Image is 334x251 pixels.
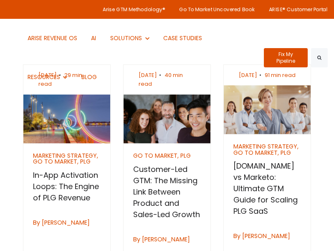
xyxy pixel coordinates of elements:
[233,160,301,217] h3: [DOMAIN_NAME] vs Marketo: Ultimate GTM Guide for Scaling PLG SaaS
[104,19,155,58] button: Show submenu for SOLUTIONS SOLUTIONS
[33,153,101,165] div: MARKETING STRATEGY, GO TO MARKET, PLG
[21,58,73,97] button: Show submenu for RESOURCES RESOURCES
[33,218,101,228] div: By [PERSON_NAME]
[23,65,110,237] a: [DATE]• 29 min read MARKETING STRATEGY, GO TO MARKET, PLG In-App Activation Loops: The Engine of ...
[75,58,103,97] a: BLOG
[85,19,102,58] a: AI
[28,73,60,81] span: RESOURCES
[233,143,301,156] div: MARKETING STRATEGY, GO TO MARKET, PLG
[311,48,328,67] button: Search
[224,65,311,251] a: [DATE]• 91 min read MARKETING STRATEGY, GO TO MARKET, PLG [DOMAIN_NAME] vs Marketo: Ultimate GTM ...
[133,235,201,244] div: By [PERSON_NAME]
[264,48,308,67] a: Fix My Pipeline
[33,169,101,203] h3: In-App Activation Loops: The Engine of PLG Revenue
[133,164,201,220] h3: Customer-Led GTM: The Missing Link Between Product and Sales-Led Growth
[21,19,258,97] nav: Desktop navigation
[133,153,201,159] div: GO TO MARKET, PLG
[110,34,142,42] span: SOLUTIONS
[6,49,21,66] img: ARISE GTM logo (1) white
[157,19,208,58] a: CASE STUDIES
[21,19,83,58] a: ARISE REVENUE OS
[233,232,301,241] div: By [PERSON_NAME]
